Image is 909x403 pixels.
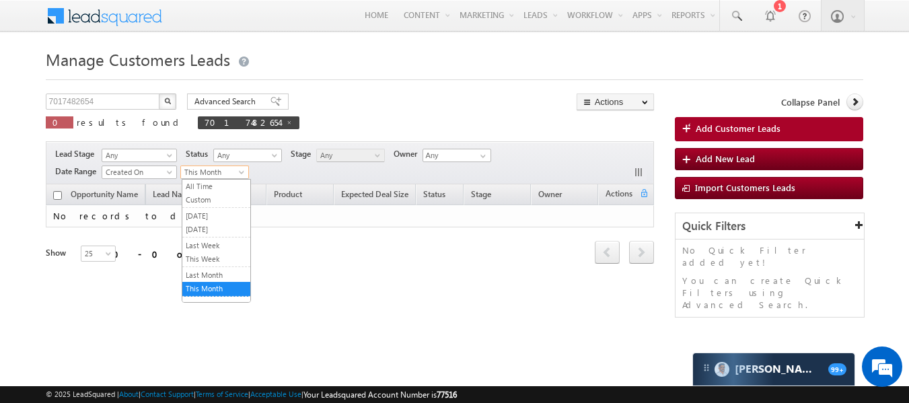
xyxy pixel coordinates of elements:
span: 7017482654 [205,116,279,128]
span: 0 [52,116,67,128]
span: Add New Lead [696,153,755,164]
a: This Month [182,283,250,295]
div: 0 - 0 of 0 [113,246,221,262]
span: 77516 [437,390,457,400]
span: Any [317,149,381,161]
textarea: Type your message and hit 'Enter' [17,124,246,299]
span: Expected Deal Size [341,189,408,199]
a: This Week [182,253,250,265]
a: About [119,390,139,398]
a: Any [316,149,385,162]
em: Start Chat [183,311,244,329]
span: This Month [181,166,245,178]
button: Actions [577,94,654,110]
a: Expected Deal Size [334,187,415,205]
span: Lead Stage [55,148,100,160]
div: carter-dragCarter[PERSON_NAME]99+ [692,353,855,386]
span: 99+ [828,363,846,375]
a: Any [102,149,177,162]
a: Stage [464,187,498,205]
a: Last Month [182,269,250,281]
div: Chat with us now [70,71,226,88]
ul: This Month [182,179,251,303]
input: Type to Search [423,149,491,162]
a: prev [595,242,620,264]
span: Lead Name [146,187,200,205]
span: Stage [291,148,316,160]
a: 25 [81,246,116,262]
div: Show [46,247,70,259]
a: Created On [102,166,177,179]
span: Opportunity Name [71,189,138,199]
span: next [629,241,654,264]
a: [DATE] [182,210,250,222]
span: Any [214,149,278,161]
span: Your Leadsquared Account Number is [303,390,457,400]
a: All Time [182,180,250,192]
img: carter-drag [701,363,712,373]
td: No records to display. [46,205,654,227]
p: You can create Quick Filters using Advanced Search. [682,274,858,311]
a: Last Week [182,240,250,252]
span: © 2025 LeadSquared | | | | | [46,388,457,401]
img: Search [164,98,171,104]
span: Created On [102,166,172,178]
span: Owner [394,148,423,160]
a: Acceptable Use [250,390,301,398]
span: Actions [599,186,639,204]
span: Status [186,148,213,160]
a: Add Customer Leads [675,117,864,141]
span: Add Customer Leads [696,122,780,135]
a: Custom [182,194,250,206]
a: next [629,242,654,264]
span: Stage [471,189,491,199]
div: Minimize live chat window [221,7,253,39]
a: Opportunity Name [64,187,145,205]
img: d_60004797649_company_0_60004797649 [23,71,57,88]
a: This Month [180,166,249,179]
a: Contact Support [141,390,194,398]
a: Any [213,149,282,162]
span: Date Range [55,166,102,178]
div: Quick Filters [676,213,865,240]
span: Product [274,189,302,199]
span: results found [77,116,184,128]
span: Advanced Search [194,96,260,108]
span: Any [102,149,172,161]
a: Terms of Service [196,390,248,398]
input: Check all records [53,191,62,200]
span: 25 [81,248,117,260]
a: Show All Items [473,149,490,163]
span: prev [595,241,620,264]
a: Status [416,187,452,205]
span: Collapse Panel [781,96,840,108]
a: Last Year [182,299,250,311]
span: Manage Customers Leads [46,48,230,70]
p: No Quick Filter added yet! [682,244,858,268]
span: Owner [538,189,562,199]
a: [DATE] [182,223,250,235]
span: Import Customers Leads [695,182,795,193]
